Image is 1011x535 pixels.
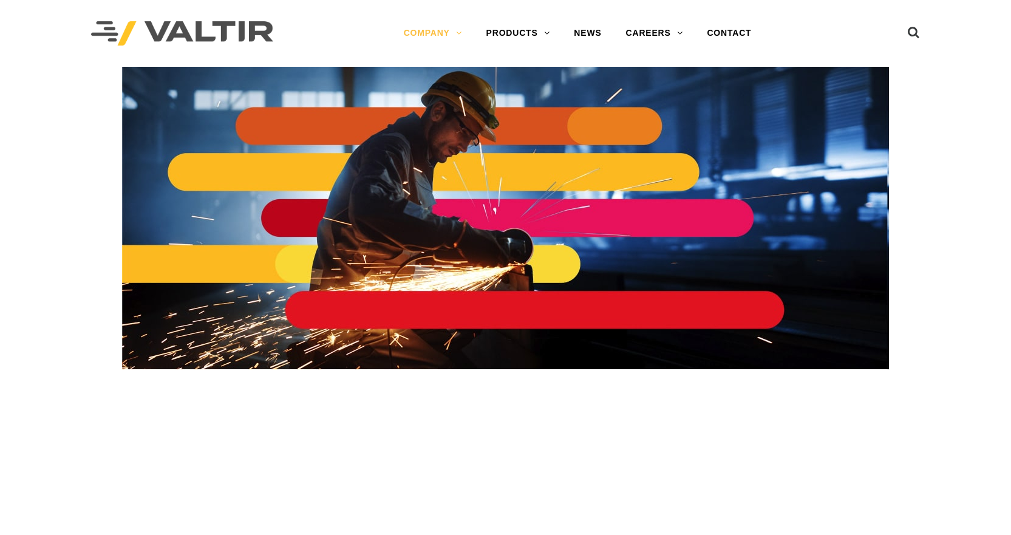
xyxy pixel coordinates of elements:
a: CAREERS [614,21,695,46]
a: PRODUCTS [474,21,562,46]
img: Valtir [91,21,273,46]
a: COMPANY [392,21,474,46]
a: CONTACT [695,21,763,46]
a: NEWS [562,21,613,46]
